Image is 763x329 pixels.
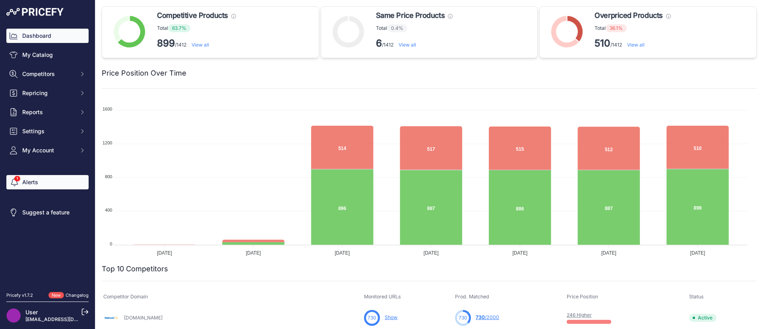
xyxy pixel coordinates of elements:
[22,146,74,154] span: My Account
[6,86,89,100] button: Repricing
[6,29,89,43] a: Dashboard
[6,292,33,299] div: Pricefy v1.7.2
[157,250,172,256] tspan: [DATE]
[601,250,616,256] tspan: [DATE]
[22,108,74,116] span: Reports
[103,140,112,145] tspan: 1200
[335,250,350,256] tspan: [DATE]
[48,292,64,299] span: New
[6,124,89,138] button: Settings
[157,37,236,50] p: /1412
[595,10,662,21] span: Overpriced Products
[25,309,38,315] a: User
[689,294,704,300] span: Status
[246,250,261,256] tspan: [DATE]
[595,24,670,32] p: Total
[66,292,89,298] a: Changelog
[690,250,705,256] tspan: [DATE]
[6,48,89,62] a: My Catalog
[6,67,89,81] button: Competitors
[157,24,236,32] p: Total
[105,174,112,179] tspan: 800
[385,314,397,320] a: Show
[157,37,175,49] strong: 899
[689,314,717,322] span: Active
[387,24,407,32] span: 0.4%
[103,294,148,300] span: Competitor Domain
[606,24,627,32] span: 36.1%
[376,24,453,32] p: Total
[22,127,74,135] span: Settings
[595,37,610,49] strong: 510
[476,314,485,320] span: 730
[595,37,670,50] p: /1412
[6,175,89,189] a: Alerts
[368,314,376,321] span: 730
[192,42,209,48] a: View all
[103,107,112,111] tspan: 1600
[110,241,112,246] tspan: 0
[124,315,163,321] a: [DOMAIN_NAME]
[105,208,112,212] tspan: 400
[567,294,598,300] span: Price Position
[455,294,489,300] span: Prod. Matched
[459,314,467,321] span: 730
[6,105,89,119] button: Reports
[22,70,74,78] span: Competitors
[376,10,445,21] span: Same Price Products
[102,263,168,274] h2: Top 10 Competitors
[376,37,382,49] strong: 6
[6,29,89,282] nav: Sidebar
[567,312,592,318] a: 246 Higher
[364,294,401,300] span: Monitored URLs
[25,316,108,322] a: [EMAIL_ADDRESS][DOMAIN_NAME]
[376,37,453,50] p: /1412
[512,250,527,256] tspan: [DATE]
[6,8,64,16] img: Pricefy Logo
[6,143,89,158] button: My Account
[22,89,74,97] span: Repricing
[157,10,228,21] span: Competitive Products
[6,205,89,220] a: Suggest a feature
[424,250,439,256] tspan: [DATE]
[399,42,416,48] a: View all
[168,24,190,32] span: 63.7%
[627,42,645,48] a: View all
[476,314,499,320] a: 730/2000
[102,68,186,79] h2: Price Position Over Time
